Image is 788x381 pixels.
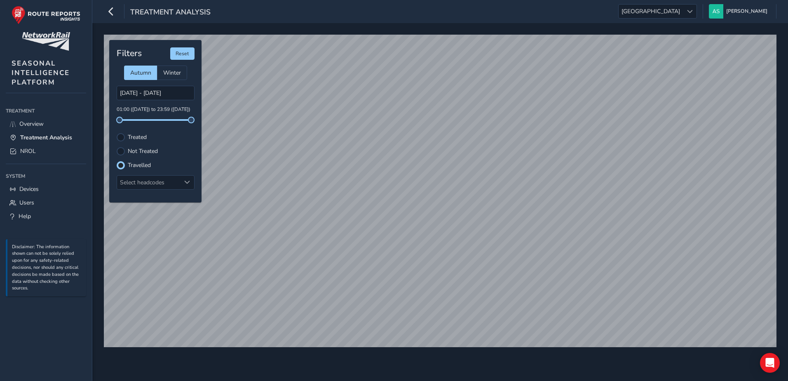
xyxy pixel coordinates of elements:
[157,66,187,80] div: Winter
[117,48,142,59] h4: Filters
[619,5,683,18] span: [GEOGRAPHIC_DATA]
[128,148,158,154] label: Not Treated
[19,120,44,128] span: Overview
[760,353,780,373] div: Open Intercom Messenger
[6,182,86,196] a: Devices
[22,32,70,51] img: customer logo
[6,131,86,144] a: Treatment Analysis
[170,47,195,60] button: Reset
[117,106,195,113] p: 01:00 ([DATE]) to 23:59 ([DATE])
[128,162,151,168] label: Travelled
[130,7,211,19] span: Treatment Analysis
[12,244,82,292] p: Disclaimer: The information shown can not be solely relied upon for any safety-related decisions,...
[19,185,39,193] span: Devices
[12,6,80,24] img: rr logo
[709,4,770,19] button: [PERSON_NAME]
[6,105,86,117] div: Treatment
[6,144,86,158] a: NROL
[104,35,776,347] canvas: Map
[6,170,86,182] div: System
[19,199,34,207] span: Users
[6,209,86,223] a: Help
[124,66,157,80] div: Autumn
[163,69,181,77] span: Winter
[709,4,723,19] img: diamond-layout
[20,147,36,155] span: NROL
[6,196,86,209] a: Users
[117,176,181,189] div: Select headcodes
[19,212,31,220] span: Help
[726,4,767,19] span: [PERSON_NAME]
[12,59,70,87] span: SEASONAL INTELLIGENCE PLATFORM
[130,69,151,77] span: Autumn
[128,134,147,140] label: Treated
[6,117,86,131] a: Overview
[20,134,72,141] span: Treatment Analysis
